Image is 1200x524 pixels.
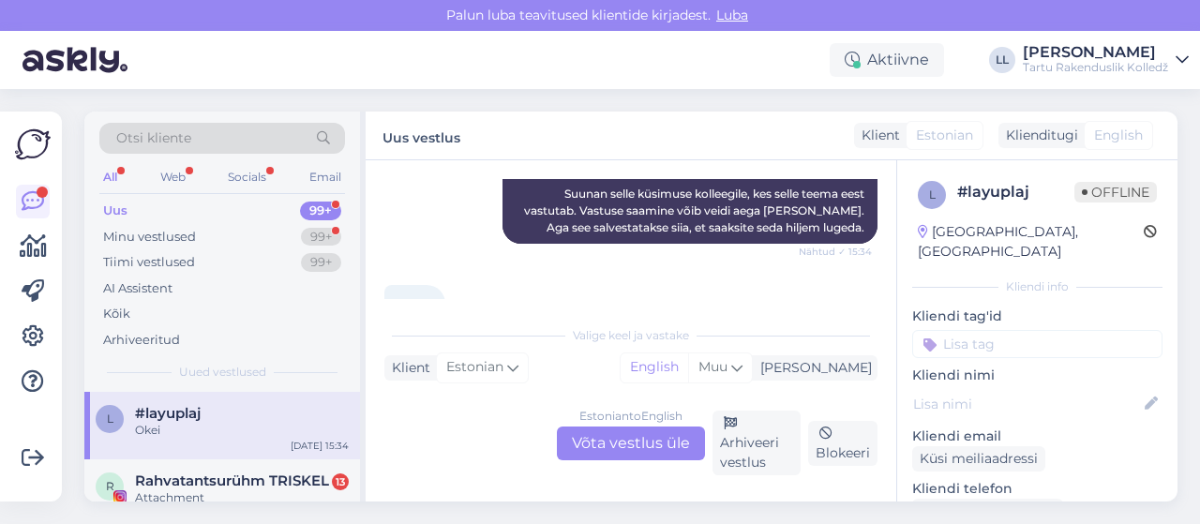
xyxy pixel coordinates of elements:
div: AI Assistent [103,279,172,298]
div: LL [989,47,1015,73]
div: [PERSON_NAME] [753,358,872,378]
div: Tartu Rakenduslik Kolledž [1023,60,1168,75]
span: l [929,187,936,202]
div: Klient [384,358,430,378]
div: Arhiveeritud [103,331,180,350]
div: Aktiivne [830,43,944,77]
div: Arhiveeri vestlus [712,411,801,475]
span: Nähtud ✓ 15:34 [799,245,872,259]
span: English [1094,126,1143,145]
div: English [621,353,688,382]
input: Lisa tag [912,330,1162,358]
p: Kliendi email [912,427,1162,446]
div: 13 [332,473,349,490]
div: Klienditugi [998,126,1078,145]
div: Võta vestlus üle [557,427,705,460]
span: Luba [711,7,754,23]
span: Otsi kliente [116,128,191,148]
span: Muu [698,358,727,375]
span: l [107,412,113,426]
p: Kliendi telefon [912,479,1162,499]
div: Suunan selle küsimuse kolleegile, kes selle teema eest vastutab. Vastuse saamine võib veidi aega ... [502,178,877,244]
div: Valige keel ja vastake [384,327,877,344]
div: 99+ [301,253,341,272]
div: Kliendi info [912,278,1162,295]
div: [GEOGRAPHIC_DATA], [GEOGRAPHIC_DATA] [918,222,1144,262]
div: # layuplaj [957,181,1074,203]
div: Uus [103,202,127,220]
div: Web [157,165,189,189]
a: [PERSON_NAME]Tartu Rakenduslik Kolledž [1023,45,1189,75]
div: 99+ [300,202,341,220]
span: Estonian [916,126,973,145]
p: Kliendi nimi [912,366,1162,385]
div: Blokeeri [808,421,877,466]
div: Estonian to English [579,408,682,425]
div: [DATE] 15:34 [291,439,349,453]
div: Attachment [135,489,349,506]
div: Okei [135,422,349,439]
div: Küsi telefoninumbrit [912,499,1063,524]
div: [PERSON_NAME] [1023,45,1168,60]
span: Okei [397,297,423,311]
div: Tiimi vestlused [103,253,195,272]
div: Küsi meiliaadressi [912,446,1045,472]
img: Askly Logo [15,127,51,162]
input: Lisa nimi [913,394,1141,414]
div: Email [306,165,345,189]
span: Uued vestlused [179,364,266,381]
div: Klient [854,126,900,145]
span: Rahvatantsurühm TRISKEL [135,472,329,489]
p: Kliendi tag'id [912,307,1162,326]
label: Uus vestlus [382,123,460,148]
div: Socials [224,165,270,189]
span: #layuplaj [135,405,201,422]
div: 99+ [301,228,341,247]
div: All [99,165,121,189]
div: Kõik [103,305,130,323]
div: Minu vestlused [103,228,196,247]
span: Estonian [446,357,503,378]
span: R [106,479,114,493]
span: Offline [1074,182,1157,202]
